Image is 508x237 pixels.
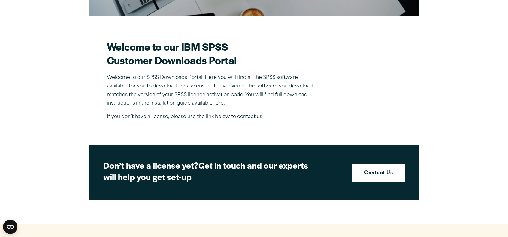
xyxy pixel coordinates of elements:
[103,160,313,182] h2: Get in touch and our experts will help you get set-up
[213,101,224,106] a: here
[3,220,17,234] button: Open CMP widget
[107,73,317,108] p: Welcome to our SPSS Downloads Portal. Here you will find all the SPSS software available for you ...
[107,113,317,121] p: If you don’t have a license, please use the link below to contact us
[107,40,317,67] h2: Welcome to our IBM SPSS Customer Downloads Portal
[103,159,198,171] strong: Don’t have a license yet?
[364,170,393,177] strong: Contact Us
[352,164,405,182] a: Contact Us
